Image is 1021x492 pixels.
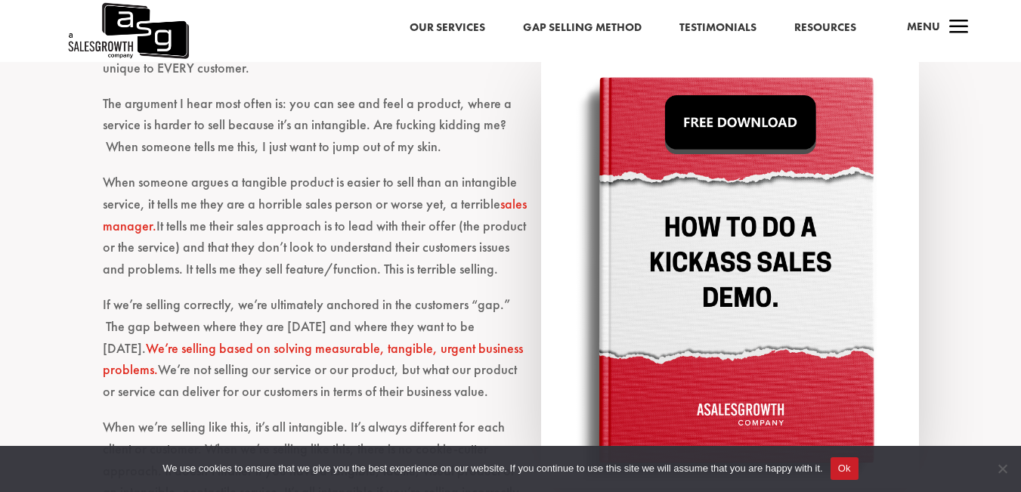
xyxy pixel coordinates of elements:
button: Ok [831,457,859,480]
a: We’re selling based on solving measurable, tangible, urgent business problems. [103,339,523,379]
span: No [995,461,1010,476]
a: Gap Selling Method [523,18,642,38]
a: Our Services [410,18,485,38]
span: a [944,13,974,43]
p: If we’re selling correctly, we’re ultimately anchored in the customers “gap.” The gap between whe... [103,294,919,416]
p: When someone argues a tangible product is easier to sell than an intangible service, it tells me ... [103,172,919,294]
a: sales manager. [103,195,527,234]
span: Menu [907,19,940,34]
a: Testimonials [679,18,756,38]
a: Resources [794,18,856,38]
span: We use cookies to ensure that we give you the best experience on our website. If you continue to ... [162,461,822,476]
p: The argument I hear most often is: you can see and feel a product, where a service is harder to s... [103,93,919,172]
